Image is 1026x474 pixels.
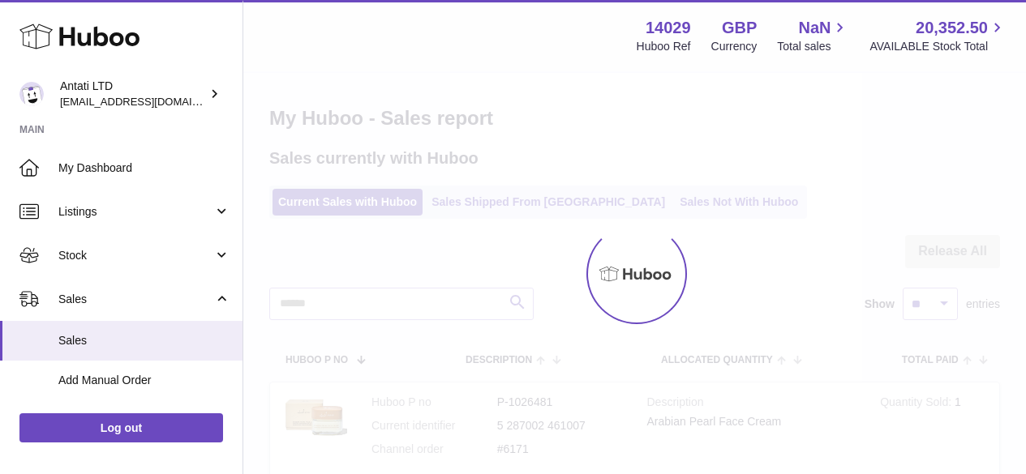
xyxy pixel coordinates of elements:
span: [EMAIL_ADDRESS][DOMAIN_NAME] [60,95,238,108]
span: NaN [798,17,831,39]
div: Currency [711,39,758,54]
div: Huboo Ref [637,39,691,54]
div: Antati LTD [60,79,206,109]
span: 20,352.50 [916,17,988,39]
span: My Dashboard [58,160,230,176]
img: internalAdmin-14029@internal.huboo.com [19,82,44,106]
span: Add Manual Order [58,373,230,388]
span: Listings [58,204,213,220]
span: Stock [58,248,213,263]
strong: 14029 [646,17,691,39]
a: Log out [19,413,223,442]
a: NaN Total sales [777,17,849,54]
span: Sales [58,292,213,307]
span: Sales [58,333,230,348]
span: AVAILABLE Stock Total [869,39,1007,54]
a: 20,352.50 AVAILABLE Stock Total [869,17,1007,54]
span: Total sales [777,39,849,54]
strong: GBP [722,17,757,39]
